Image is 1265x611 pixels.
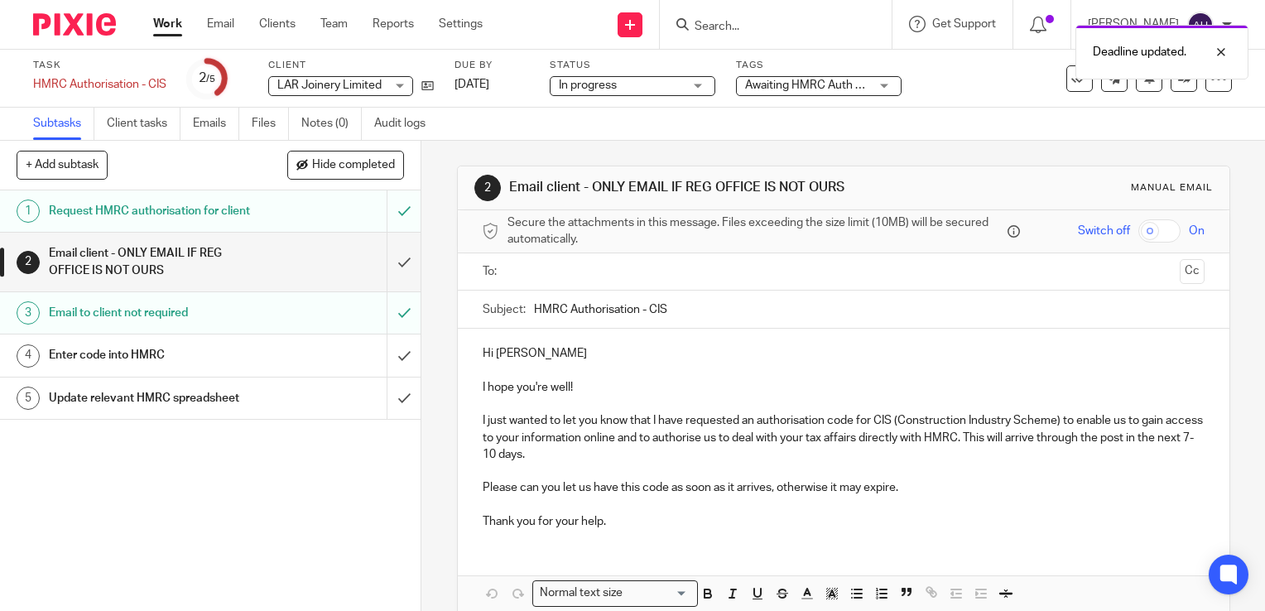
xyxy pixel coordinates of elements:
a: Client tasks [107,108,180,140]
a: Emails [193,108,239,140]
h1: Request HMRC authorisation for client [49,199,263,224]
span: Awaiting HMRC Auth Code [745,79,883,91]
div: 2 [199,69,215,88]
p: Please can you let us have this code as soon as it arrives, otherwise it may expire. [483,479,1205,496]
img: Pixie [33,13,116,36]
span: On [1189,223,1205,239]
span: [DATE] [455,79,489,90]
a: Clients [259,16,296,32]
div: Search for option [532,580,698,606]
label: Task [33,59,166,72]
h1: Enter code into HMRC [49,343,263,368]
a: Reports [373,16,414,32]
label: Client [268,59,434,72]
button: Cc [1180,259,1205,284]
img: svg%3E [1187,12,1214,38]
p: Thank you for your help. [483,513,1205,530]
a: Work [153,16,182,32]
a: Email [207,16,234,32]
span: Switch off [1078,223,1130,239]
div: 4 [17,344,40,368]
div: Manual email [1131,181,1213,195]
p: I just wanted to let you know that I have requested an authorisation code for CIS (Construction I... [483,412,1205,463]
div: HMRC Authorisation - CIS [33,76,166,93]
h1: Update relevant HMRC spreadsheet [49,386,263,411]
label: Status [550,59,715,72]
label: To: [483,263,501,280]
p: Deadline updated. [1093,44,1186,60]
label: Due by [455,59,529,72]
button: + Add subtask [17,151,108,179]
button: Hide completed [287,151,404,179]
small: /5 [206,75,215,84]
a: Team [320,16,348,32]
label: Subject: [483,301,526,318]
p: Hi [PERSON_NAME] [483,345,1205,362]
a: Subtasks [33,108,94,140]
span: LAR Joinery Limited [277,79,382,91]
div: 3 [17,301,40,325]
div: 1 [17,200,40,223]
div: 5 [17,387,40,410]
a: Notes (0) [301,108,362,140]
div: 2 [17,251,40,274]
span: In progress [559,79,617,91]
h1: Email client - ONLY EMAIL IF REG OFFICE IS NOT OURS [49,241,263,283]
a: Settings [439,16,483,32]
h1: Email client - ONLY EMAIL IF REG OFFICE IS NOT OURS [509,179,878,196]
a: Audit logs [374,108,438,140]
span: Normal text size [536,585,627,602]
span: Secure the attachments in this message. Files exceeding the size limit (10MB) will be secured aut... [507,214,1003,248]
h1: Email to client not required [49,301,263,325]
span: Hide completed [312,159,395,172]
a: Files [252,108,289,140]
p: I hope you're well! [483,379,1205,396]
div: 2 [474,175,501,201]
input: Search for option [628,585,688,602]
